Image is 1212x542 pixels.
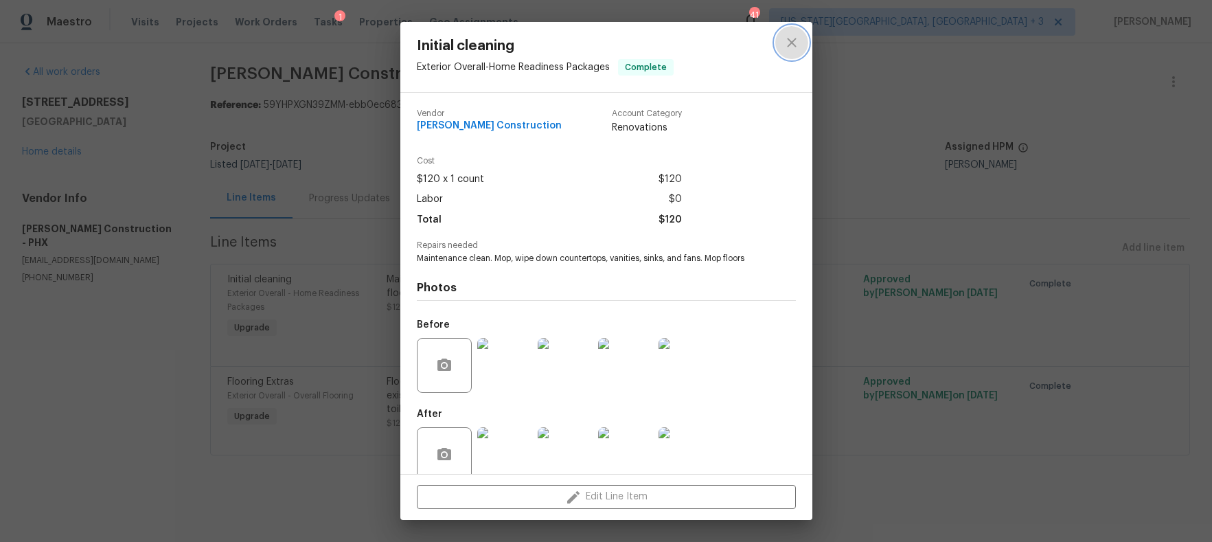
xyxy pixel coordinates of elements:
[417,241,796,250] span: Repairs needed
[619,60,672,74] span: Complete
[659,210,682,230] span: $120
[669,190,682,210] span: $0
[417,109,562,118] span: Vendor
[417,281,796,295] h4: Photos
[417,170,484,190] span: $120 x 1 count
[775,26,808,59] button: close
[417,63,610,72] span: Exterior Overall - Home Readiness Packages
[417,253,758,264] span: Maintenance clean. Mop, wipe down countertops, vanities, sinks, and fans. Mop floors
[612,109,682,118] span: Account Category
[417,190,443,210] span: Labor
[417,38,674,54] span: Initial cleaning
[749,8,759,22] div: 41
[417,121,562,131] span: [PERSON_NAME] Construction
[334,10,345,24] div: 1
[659,170,682,190] span: $120
[612,121,682,135] span: Renovations
[417,320,450,330] h5: Before
[417,409,442,419] h5: After
[417,157,682,166] span: Cost
[417,210,442,230] span: Total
